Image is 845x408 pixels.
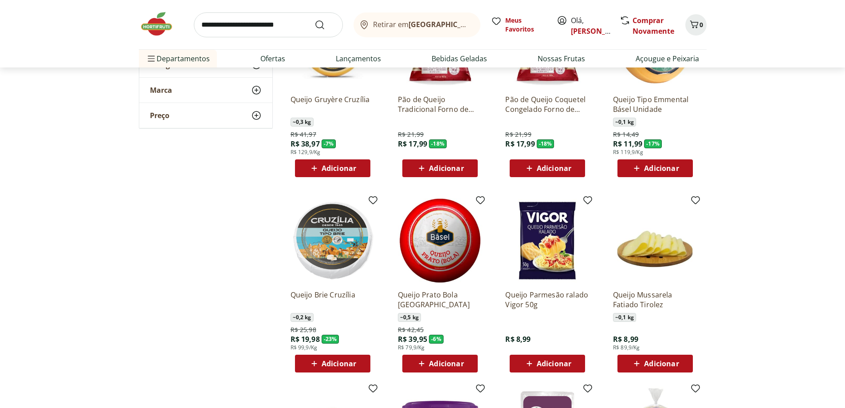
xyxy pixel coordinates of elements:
[429,139,447,148] span: - 18 %
[613,344,640,351] span: R$ 89,9/Kg
[398,334,427,344] span: R$ 39,95
[291,325,316,334] span: R$ 25,98
[505,130,531,139] span: R$ 21,99
[194,12,343,37] input: search
[291,344,318,351] span: R$ 99,9/Kg
[322,139,336,148] span: - 7 %
[402,355,478,372] button: Adicionar
[505,95,590,114] a: Pão de Queijo Coquetel Congelado Forno de Minas 400g
[537,139,554,148] span: - 18 %
[432,53,487,64] a: Bebidas Geladas
[613,313,636,322] span: ~ 0,1 kg
[510,355,585,372] button: Adicionar
[291,334,320,344] span: R$ 19,98
[617,355,693,372] button: Adicionar
[613,139,642,149] span: R$ 11,99
[429,335,444,344] span: - 6 %
[505,334,531,344] span: R$ 8,99
[139,78,272,103] button: Marca
[537,360,571,367] span: Adicionar
[398,198,482,283] img: Queijo Prato Bola Basel
[354,12,480,37] button: Retirar em[GEOGRAPHIC_DATA]/[GEOGRAPHIC_DATA]
[150,111,169,120] span: Preço
[291,198,375,283] img: Queijo Brie Cruzília
[291,313,314,322] span: ~ 0,2 kg
[398,130,424,139] span: R$ 21,99
[322,165,356,172] span: Adicionar
[505,198,590,283] img: Queijo Parmesão ralado Vigor 50g
[613,290,697,309] a: Queijo Mussarela Fatiado Tirolez
[139,11,183,37] img: Hortifruti
[505,139,535,149] span: R$ 17,99
[429,360,464,367] span: Adicionar
[150,86,172,95] span: Marca
[295,159,370,177] button: Adicionar
[633,16,674,36] a: Comprar Novamente
[409,20,558,29] b: [GEOGRAPHIC_DATA]/[GEOGRAPHIC_DATA]
[398,95,482,114] a: Pão de Queijo Tradicional Forno de Minas 400g
[291,149,321,156] span: R$ 129,9/Kg
[538,53,585,64] a: Nossas Frutas
[685,14,707,36] button: Carrinho
[700,20,703,29] span: 0
[291,130,316,139] span: R$ 41,97
[398,139,427,149] span: R$ 17,99
[260,53,285,64] a: Ofertas
[291,95,375,114] a: Queijo Gruyère Cruzília
[429,165,464,172] span: Adicionar
[291,290,375,309] a: Queijo Brie Cruzília
[613,198,697,283] img: Queijo Mussarela Fatiado Tirolez
[373,20,471,28] span: Retirar em
[613,149,643,156] span: R$ 119,9/Kg
[139,103,272,128] button: Preço
[613,334,638,344] span: R$ 8,99
[336,53,381,64] a: Lançamentos
[505,16,546,34] span: Meus Favoritos
[571,15,610,36] span: Olá,
[398,313,421,322] span: ~ 0,5 kg
[402,159,478,177] button: Adicionar
[644,360,679,367] span: Adicionar
[636,53,699,64] a: Açougue e Peixaria
[613,130,639,139] span: R$ 14,49
[644,165,679,172] span: Adicionar
[291,118,314,127] span: ~ 0,3 kg
[398,290,482,309] a: Queijo Prato Bola [GEOGRAPHIC_DATA]
[295,355,370,372] button: Adicionar
[537,165,571,172] span: Adicionar
[398,344,425,351] span: R$ 79,9/Kg
[322,335,339,344] span: - 23 %
[617,159,693,177] button: Adicionar
[291,139,320,149] span: R$ 38,97
[314,20,336,30] button: Submit Search
[613,95,697,114] a: Queijo Tipo Emmental Básel Unidade
[146,48,210,69] span: Departamentos
[491,16,546,34] a: Meus Favoritos
[613,118,636,127] span: ~ 0,1 kg
[571,26,629,36] a: [PERSON_NAME]
[510,159,585,177] button: Adicionar
[398,325,424,334] span: R$ 42,45
[322,360,356,367] span: Adicionar
[644,139,662,148] span: - 17 %
[505,290,590,309] a: Queijo Parmesão ralado Vigor 50g
[146,48,157,69] button: Menu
